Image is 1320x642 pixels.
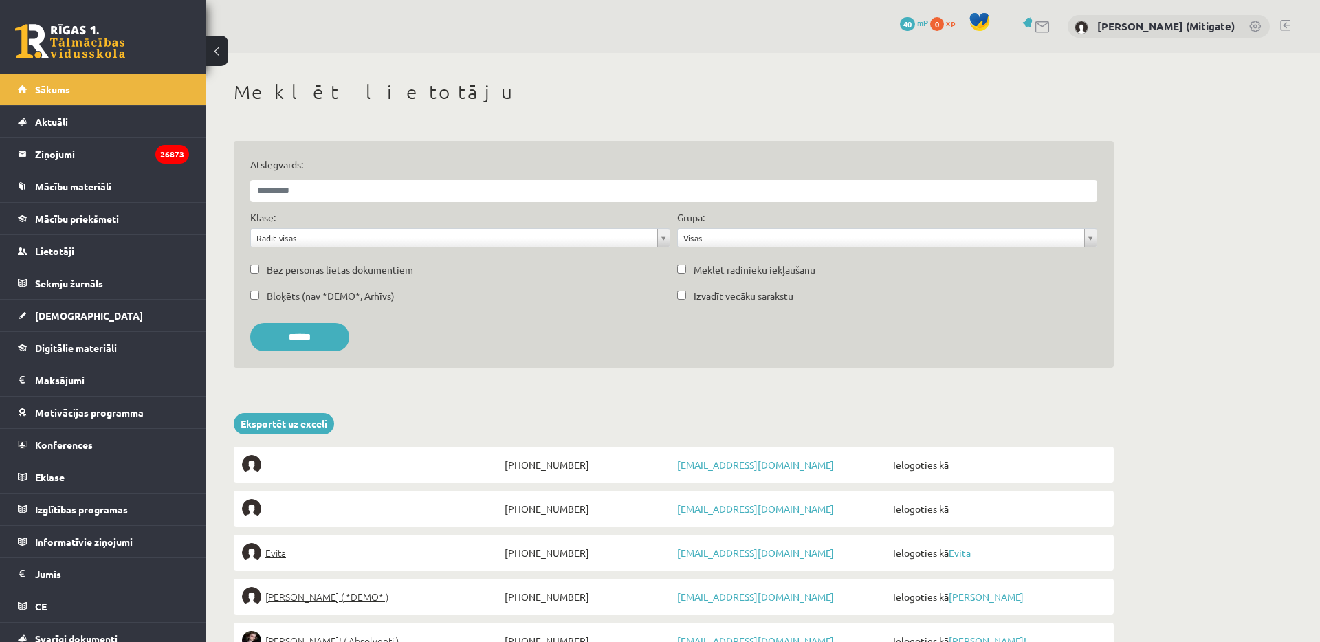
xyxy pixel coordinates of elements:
[18,235,189,267] a: Lietotāji
[683,229,1079,247] span: Visas
[18,138,189,170] a: Ziņojumi26873
[155,145,189,164] i: 26873
[694,289,793,303] label: Izvadīt vecāku sarakstu
[35,600,47,612] span: CE
[890,543,1105,562] span: Ielogoties kā
[900,17,928,28] a: 40 mP
[35,83,70,96] span: Sākums
[265,543,286,562] span: Evita
[678,229,1097,247] a: Visas
[18,364,189,396] a: Maksājumi
[501,543,674,562] span: [PHONE_NUMBER]
[242,543,261,562] img: Evita
[694,263,815,277] label: Meklēt radinieku iekļaušanu
[949,590,1024,603] a: [PERSON_NAME]
[15,24,125,58] a: Rīgas 1. Tālmācības vidusskola
[242,587,261,606] img: Elīna Elizabete Ancveriņa
[18,558,189,590] a: Jumis
[35,138,189,170] legend: Ziņojumi
[677,546,834,559] a: [EMAIL_ADDRESS][DOMAIN_NAME]
[930,17,944,31] span: 0
[18,74,189,105] a: Sākums
[251,229,670,247] a: Rādīt visas
[917,17,928,28] span: mP
[242,587,501,606] a: [PERSON_NAME] ( *DEMO* )
[677,458,834,471] a: [EMAIL_ADDRESS][DOMAIN_NAME]
[250,210,276,225] label: Klase:
[900,17,915,31] span: 40
[35,535,133,548] span: Informatīvie ziņojumi
[35,245,74,257] span: Lietotāji
[267,263,413,277] label: Bez personas lietas dokumentiem
[501,587,674,606] span: [PHONE_NUMBER]
[1075,21,1088,34] img: Vitālijs Viļums (Mitigate)
[234,413,334,434] a: Eksportēt uz exceli
[890,499,1105,518] span: Ielogoties kā
[677,590,834,603] a: [EMAIL_ADDRESS][DOMAIN_NAME]
[18,267,189,299] a: Sekmju žurnāls
[18,429,189,461] a: Konferences
[890,587,1105,606] span: Ielogoties kā
[501,499,674,518] span: [PHONE_NUMBER]
[242,543,501,562] a: Evita
[234,80,1114,104] h1: Meklēt lietotāju
[35,212,119,225] span: Mācību priekšmeti
[35,309,143,322] span: [DEMOGRAPHIC_DATA]
[35,406,144,419] span: Motivācijas programma
[18,106,189,137] a: Aktuāli
[35,115,68,128] span: Aktuāli
[930,17,962,28] a: 0 xp
[35,503,128,516] span: Izglītības programas
[18,494,189,525] a: Izglītības programas
[18,590,189,622] a: CE
[265,587,388,606] span: [PERSON_NAME] ( *DEMO* )
[267,289,395,303] label: Bloķēts (nav *DEMO*, Arhīvs)
[18,332,189,364] a: Digitālie materiāli
[35,471,65,483] span: Eklase
[256,229,652,247] span: Rādīt visas
[250,157,1097,172] label: Atslēgvārds:
[677,502,834,515] a: [EMAIL_ADDRESS][DOMAIN_NAME]
[946,17,955,28] span: xp
[677,210,705,225] label: Grupa:
[949,546,971,559] a: Evita
[501,455,674,474] span: [PHONE_NUMBER]
[18,170,189,202] a: Mācību materiāli
[18,203,189,234] a: Mācību priekšmeti
[18,300,189,331] a: [DEMOGRAPHIC_DATA]
[35,277,103,289] span: Sekmju žurnāls
[35,568,61,580] span: Jumis
[18,526,189,557] a: Informatīvie ziņojumi
[18,397,189,428] a: Motivācijas programma
[35,342,117,354] span: Digitālie materiāli
[35,439,93,451] span: Konferences
[1097,19,1235,33] a: [PERSON_NAME] (Mitigate)
[890,455,1105,474] span: Ielogoties kā
[35,364,189,396] legend: Maksājumi
[18,461,189,493] a: Eklase
[35,180,111,192] span: Mācību materiāli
